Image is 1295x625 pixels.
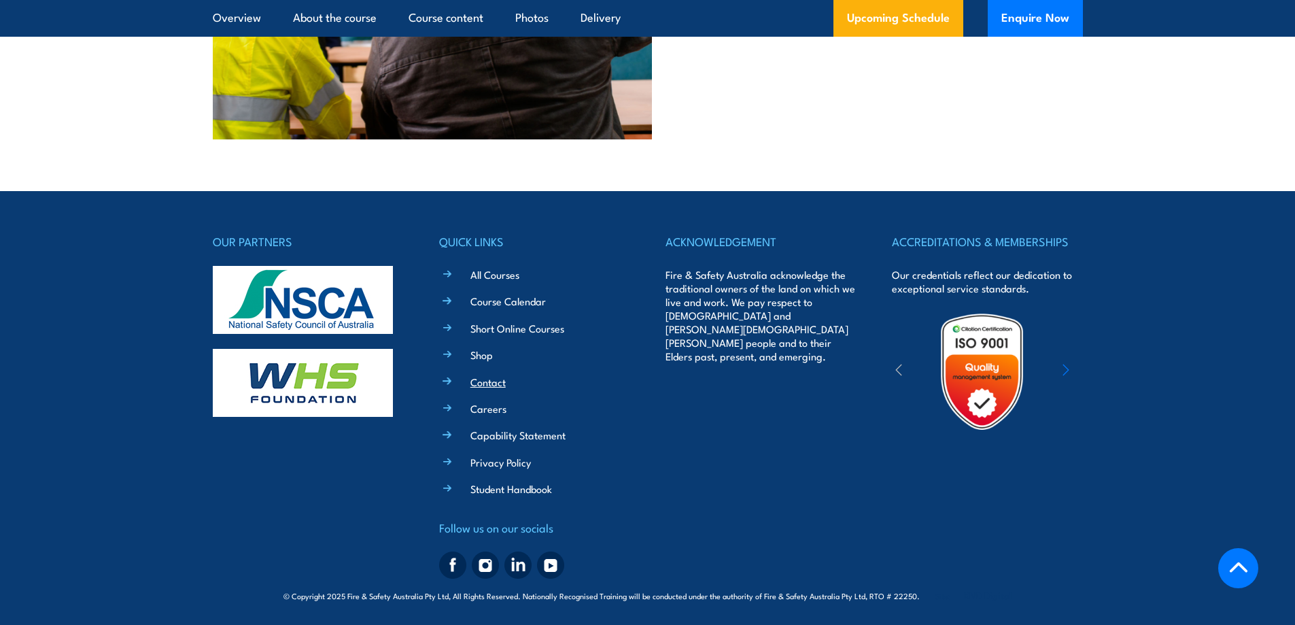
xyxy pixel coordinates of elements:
h4: ACKNOWLEDGEMENT [666,232,856,251]
a: Careers [470,401,506,416]
p: Our credentials reflect our dedication to exceptional service standards. [892,268,1082,295]
a: Privacy Policy [470,455,531,469]
span: Site: [935,590,1012,601]
a: KND Digital [964,588,1012,602]
h4: Follow us on our socials [439,518,629,537]
h4: ACCREDITATIONS & MEMBERSHIPS [892,232,1082,251]
span: © Copyright 2025 Fire & Safety Australia Pty Ltd, All Rights Reserved. Nationally Recognised Trai... [283,589,1012,602]
a: Course Calendar [470,294,546,308]
h4: OUR PARTNERS [213,232,403,251]
p: Fire & Safety Australia acknowledge the traditional owners of the land on which we live and work.... [666,268,856,363]
img: ewpa-logo [1042,348,1160,395]
a: Contact [470,375,506,389]
a: Capability Statement [470,428,566,442]
a: Short Online Courses [470,321,564,335]
img: nsca-logo-footer [213,266,393,334]
a: Student Handbook [470,482,552,496]
h4: QUICK LINKS [439,232,629,251]
img: whs-logo-footer [213,349,393,417]
a: Shop [470,348,493,362]
img: Untitled design (19) [922,312,1041,431]
a: All Courses [470,267,519,282]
